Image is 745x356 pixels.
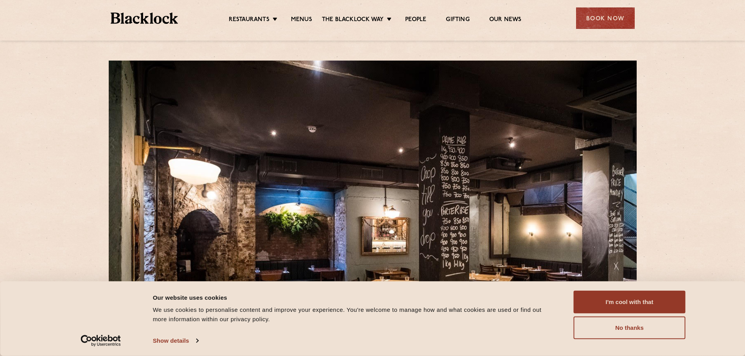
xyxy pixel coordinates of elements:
[576,7,635,29] div: Book Now
[446,16,469,25] a: Gifting
[489,16,522,25] a: Our News
[291,16,312,25] a: Menus
[153,335,198,347] a: Show details
[153,293,556,302] div: Our website uses cookies
[229,16,269,25] a: Restaurants
[153,305,556,324] div: We use cookies to personalise content and improve your experience. You're welcome to manage how a...
[405,16,426,25] a: People
[111,13,178,24] img: BL_Textured_Logo-footer-cropped.svg
[66,335,135,347] a: Usercentrics Cookiebot - opens in a new window
[574,317,686,339] button: No thanks
[322,16,384,25] a: The Blacklock Way
[574,291,686,313] button: I'm cool with that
